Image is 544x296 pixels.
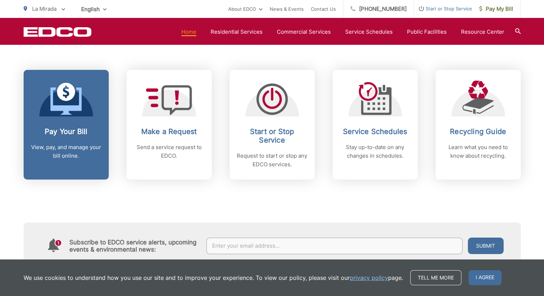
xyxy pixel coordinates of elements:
[270,5,304,13] a: News & Events
[479,5,513,13] span: Pay My Bill
[443,143,514,160] p: Learn what you need to know about recycling.
[410,270,461,285] a: Tell me more
[237,152,308,169] p: Request to start or stop any EDCO services.
[468,238,504,254] button: Submit
[31,127,102,136] h2: Pay Your Bill
[32,5,57,12] span: La Mirada
[24,27,92,37] a: EDCD logo. Return to the homepage.
[461,28,504,36] a: Resource Center
[181,28,196,36] a: Home
[134,143,205,160] p: Send a service request to EDCO.
[333,70,418,180] a: Service Schedules Stay up-to-date on any changes in schedules.
[443,127,514,136] h2: Recycling Guide
[350,273,388,282] a: privacy policy
[127,70,212,180] a: Make a Request Send a service request to EDCO.
[407,28,447,36] a: Public Facilities
[31,143,102,160] p: View, pay, and manage your bill online.
[469,270,501,285] span: I agree
[436,70,521,180] a: Recycling Guide Learn what you need to know about recycling.
[24,273,403,282] p: We use cookies to understand how you use our site and to improve your experience. To view our pol...
[277,28,331,36] a: Commercial Services
[237,127,308,144] h2: Start or Stop Service
[76,3,112,15] span: English
[340,127,411,136] h2: Service Schedules
[206,238,462,254] input: Enter your email address...
[340,143,411,160] p: Stay up-to-date on any changes in schedules.
[69,239,200,253] h4: Subscribe to EDCO service alerts, upcoming events & environmental news:
[228,5,263,13] a: About EDCO
[211,28,263,36] a: Residential Services
[134,127,205,136] h2: Make a Request
[311,5,336,13] a: Contact Us
[24,70,109,180] a: Pay Your Bill View, pay, and manage your bill online.
[345,28,393,36] a: Service Schedules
